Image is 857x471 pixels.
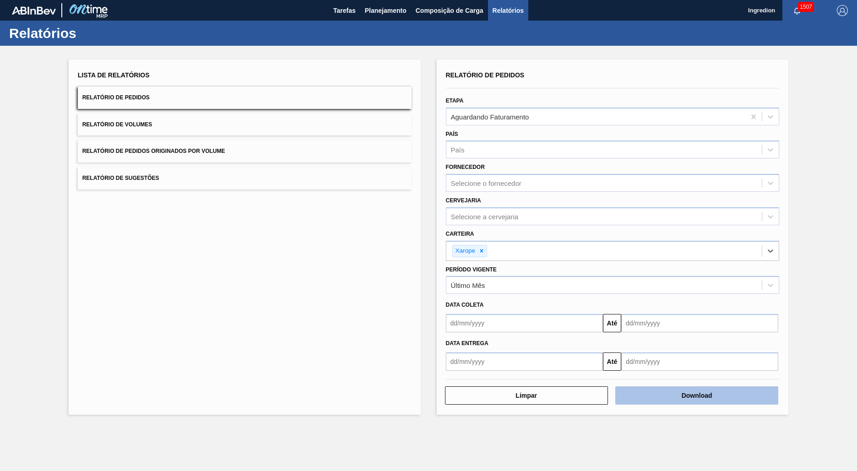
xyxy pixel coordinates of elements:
[446,266,497,273] label: Período Vigente
[78,71,150,79] span: Lista de Relatórios
[446,131,458,137] label: País
[446,340,488,346] span: Data entrega
[453,245,477,257] div: Xarope
[451,179,521,187] div: Selecione o fornecedor
[446,197,481,204] label: Cervejaria
[621,314,778,332] input: dd/mm/yyyy
[416,5,483,16] span: Composição de Carga
[446,231,474,237] label: Carteira
[446,97,464,104] label: Etapa
[621,352,778,371] input: dd/mm/yyyy
[78,87,412,109] button: Relatório de Pedidos
[446,164,485,170] label: Fornecedor
[798,2,814,12] span: 1507
[12,6,56,15] img: TNhmsLtSVTkK8tSr43FrP2fwEKptu5GPRR3wAAAABJRU5ErkJggg==
[451,146,465,154] div: País
[82,121,152,128] span: Relatório de Volumes
[365,5,407,16] span: Planejamento
[445,386,608,405] button: Limpar
[446,352,603,371] input: dd/mm/yyyy
[82,94,150,101] span: Relatório de Pedidos
[333,5,356,16] span: Tarefas
[837,5,848,16] img: Logout
[603,314,621,332] button: Até
[603,352,621,371] button: Até
[615,386,778,405] button: Download
[78,140,412,162] button: Relatório de Pedidos Originados por Volume
[82,175,159,181] span: Relatório de Sugestões
[451,113,529,120] div: Aguardando Faturamento
[446,314,603,332] input: dd/mm/yyyy
[451,212,519,220] div: Selecione a cervejaria
[9,28,172,38] h1: Relatórios
[782,4,812,17] button: Notificações
[451,282,485,289] div: Último Mês
[82,148,225,154] span: Relatório de Pedidos Originados por Volume
[446,302,484,308] span: Data coleta
[446,71,525,79] span: Relatório de Pedidos
[78,167,412,189] button: Relatório de Sugestões
[78,114,412,136] button: Relatório de Volumes
[493,5,524,16] span: Relatórios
